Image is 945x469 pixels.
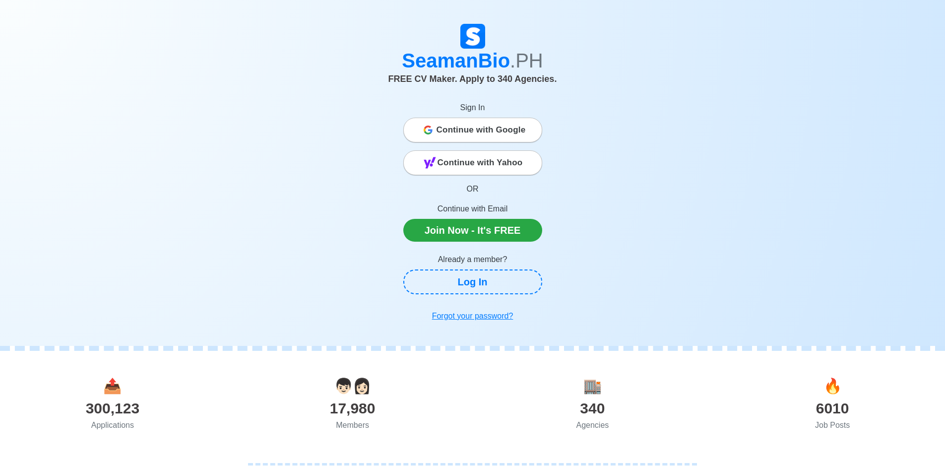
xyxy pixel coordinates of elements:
u: Forgot your password? [432,312,513,320]
p: Already a member? [403,254,542,266]
p: Continue with Email [403,203,542,215]
span: applications [103,378,122,394]
span: FREE CV Maker. Apply to 340 Agencies. [388,74,557,84]
span: Continue with Google [437,120,526,140]
button: Continue with Google [403,118,542,142]
a: Forgot your password? [403,306,542,326]
p: Sign In [403,102,542,114]
span: Continue with Yahoo [438,153,523,173]
div: 340 [473,397,713,419]
a: Join Now - It's FREE [403,219,542,242]
div: Members [233,419,473,431]
span: agencies [583,378,602,394]
a: Log In [403,269,542,294]
div: 17,980 [233,397,473,419]
img: Logo [460,24,485,49]
h1: SeamanBio [197,49,748,72]
span: users [334,378,371,394]
button: Continue with Yahoo [403,150,542,175]
div: Agencies [473,419,713,431]
p: OR [403,183,542,195]
span: jobs [823,378,842,394]
span: .PH [510,50,543,71]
